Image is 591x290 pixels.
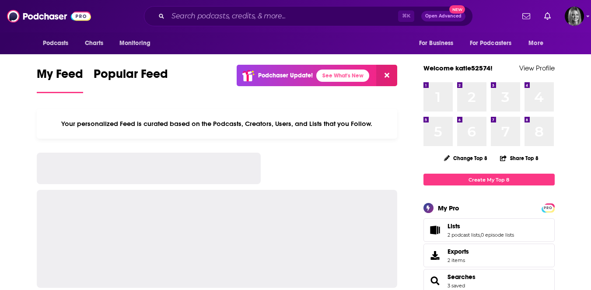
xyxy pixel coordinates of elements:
button: open menu [522,35,554,52]
span: Monitoring [119,37,150,49]
button: Show profile menu [565,7,584,26]
div: My Pro [438,204,459,212]
span: Podcasts [43,37,69,49]
span: For Business [419,37,454,49]
a: Create My Top 8 [423,174,555,185]
img: User Profile [565,7,584,26]
span: Exports [427,249,444,262]
span: My Feed [37,66,83,87]
span: Lists [448,222,460,230]
div: Your personalized Feed is curated based on the Podcasts, Creators, Users, and Lists that you Follow. [37,109,398,139]
a: Exports [423,244,555,267]
span: For Podcasters [470,37,512,49]
span: , [480,232,481,238]
span: Open Advanced [425,14,462,18]
a: Show notifications dropdown [519,9,534,24]
button: open menu [37,35,80,52]
button: open menu [464,35,525,52]
span: More [528,37,543,49]
input: Search podcasts, credits, & more... [168,9,398,23]
a: Lists [427,224,444,236]
span: ⌘ K [398,10,414,22]
button: Change Top 8 [439,153,493,164]
button: open menu [113,35,162,52]
a: PRO [543,204,553,211]
span: Logged in as katie52574 [565,7,584,26]
button: open menu [413,35,465,52]
span: Exports [448,248,469,255]
a: View Profile [519,64,555,72]
span: Popular Feed [94,66,168,87]
span: PRO [543,205,553,211]
a: Show notifications dropdown [541,9,554,24]
a: Lists [448,222,514,230]
a: Welcome katie52574! [423,64,493,72]
p: Podchaser Update! [258,72,313,79]
a: Charts [79,35,109,52]
a: Searches [448,273,476,281]
a: Popular Feed [94,66,168,93]
div: Search podcasts, credits, & more... [144,6,473,26]
a: 2 podcast lists [448,232,480,238]
a: 3 saved [448,283,465,289]
button: Share Top 8 [500,150,539,167]
span: New [449,5,465,14]
img: Podchaser - Follow, Share and Rate Podcasts [7,8,91,24]
span: Charts [85,37,104,49]
span: Lists [423,218,555,242]
a: See What's New [316,70,369,82]
a: 0 episode lists [481,232,514,238]
button: Open AdvancedNew [421,11,465,21]
a: Searches [427,275,444,287]
a: My Feed [37,66,83,93]
span: 2 items [448,257,469,263]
